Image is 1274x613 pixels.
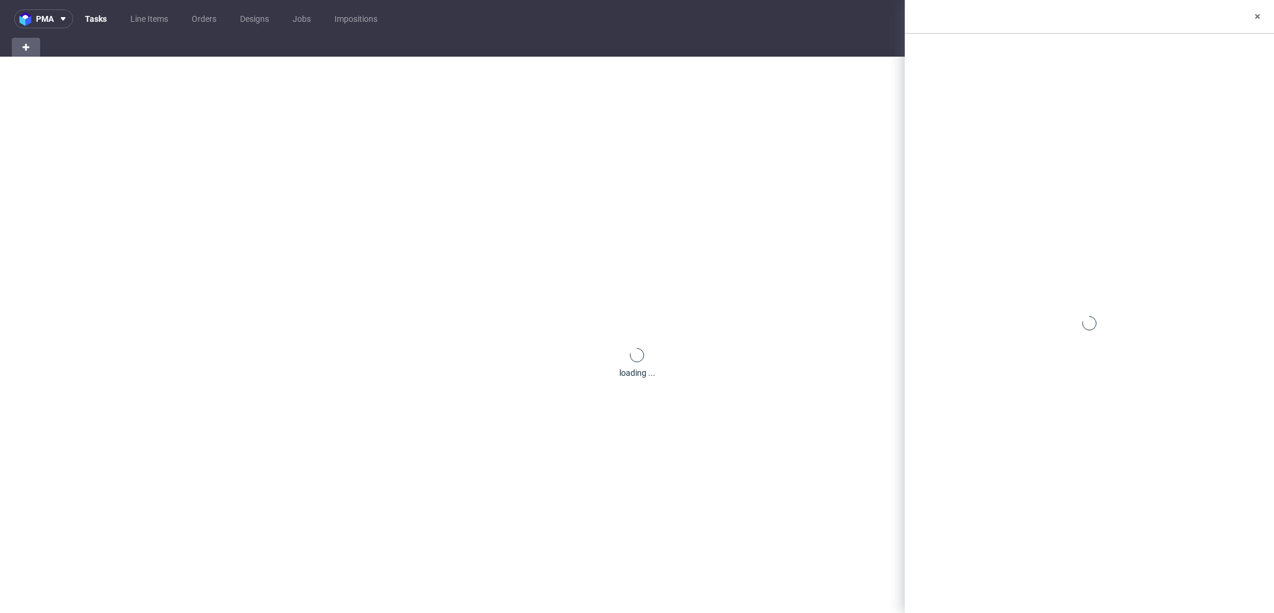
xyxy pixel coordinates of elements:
[185,9,224,28] a: Orders
[619,367,655,379] div: loading ...
[14,9,73,28] button: pma
[285,9,318,28] a: Jobs
[19,12,36,26] img: logo
[123,9,175,28] a: Line Items
[327,9,385,28] a: Impositions
[78,9,114,28] a: Tasks
[36,15,54,23] span: pma
[233,9,276,28] a: Designs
